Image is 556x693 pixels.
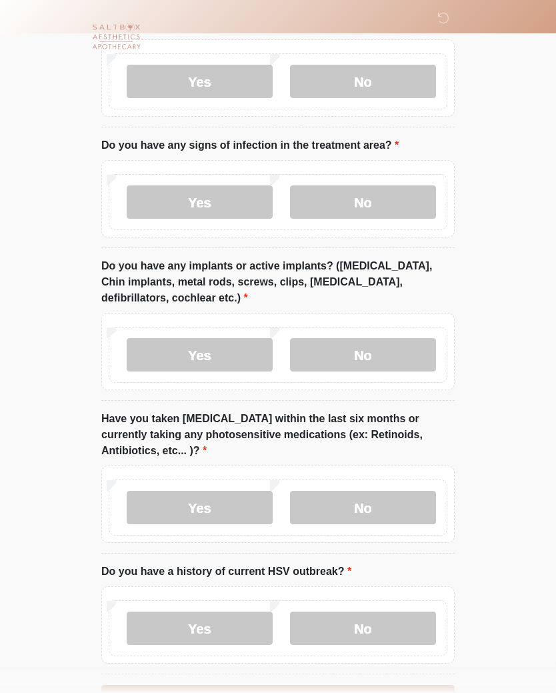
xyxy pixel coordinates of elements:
[127,491,273,524] label: Yes
[127,185,273,219] label: Yes
[290,612,436,645] label: No
[127,338,273,372] label: Yes
[127,65,273,98] label: Yes
[101,137,399,153] label: Do you have any signs of infection in the treatment area?
[101,564,351,580] label: Do you have a history of current HSV outbreak?
[88,10,145,67] img: Saltbox Aesthetics Logo
[101,258,455,306] label: Do you have any implants or active implants? ([MEDICAL_DATA], Chin implants, metal rods, screws, ...
[290,65,436,98] label: No
[101,411,455,459] label: Have you taken [MEDICAL_DATA] within the last six months or currently taking any photosensitive m...
[127,612,273,645] label: Yes
[290,491,436,524] label: No
[290,338,436,372] label: No
[290,185,436,219] label: No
